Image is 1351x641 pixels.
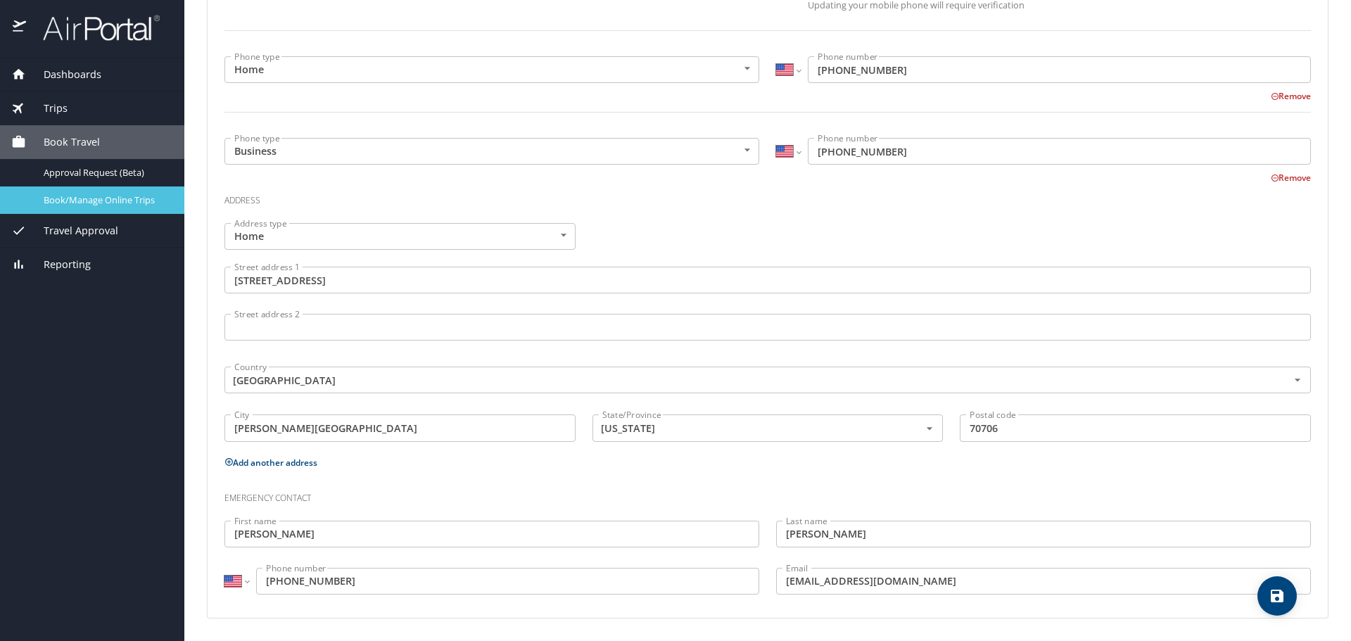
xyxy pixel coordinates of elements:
[26,134,100,150] span: Book Travel
[13,14,27,42] img: icon-airportal.png
[26,257,91,272] span: Reporting
[44,166,167,179] span: Approval Request (Beta)
[224,457,317,469] button: Add another address
[1289,372,1306,388] button: Open
[44,193,167,207] span: Book/Manage Online Trips
[224,56,759,83] div: Home
[921,420,938,437] button: Open
[26,223,118,239] span: Travel Approval
[224,223,576,250] div: Home
[224,185,1311,209] h3: Address
[224,483,1311,507] h3: Emergency contact
[808,1,1311,10] p: Updating your mobile phone will require verification
[26,67,101,82] span: Dashboards
[1257,576,1297,616] button: save
[26,101,68,116] span: Trips
[224,138,759,165] div: Business
[1271,172,1311,184] button: Remove
[27,14,160,42] img: airportal-logo.png
[1271,90,1311,102] button: Remove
